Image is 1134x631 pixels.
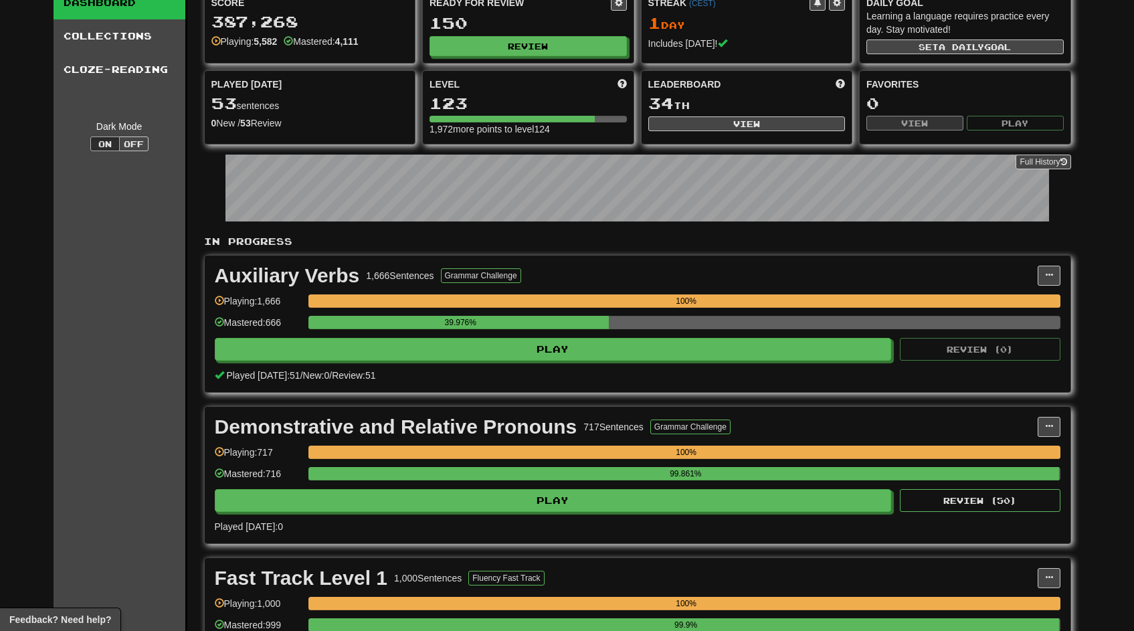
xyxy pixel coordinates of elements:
[119,137,149,151] button: Off
[836,78,845,91] span: This week in points, UTC
[648,94,674,112] span: 34
[430,95,627,112] div: 123
[215,294,302,317] div: Playing: 1,666
[215,266,360,286] div: Auxiliary Verbs
[254,36,277,47] strong: 5,582
[211,116,409,130] div: New / Review
[430,122,627,136] div: 1,972 more points to level 124
[648,37,846,50] div: Includes [DATE]!
[240,118,251,128] strong: 53
[211,118,217,128] strong: 0
[648,15,846,32] div: Day
[215,467,302,489] div: Mastered: 716
[866,116,963,130] button: View
[900,489,1060,512] button: Review (50)
[211,35,278,48] div: Playing:
[583,420,644,434] div: 717 Sentences
[303,370,330,381] span: New: 0
[215,338,892,361] button: Play
[312,467,1059,480] div: 99.861%
[394,571,462,585] div: 1,000 Sentences
[648,78,721,91] span: Leaderboard
[430,15,627,31] div: 150
[430,36,627,56] button: Review
[468,571,544,585] button: Fluency Fast Track
[215,417,577,437] div: Demonstrative and Relative Pronouns
[648,95,846,112] div: th
[441,268,521,283] button: Grammar Challenge
[967,116,1064,130] button: Play
[312,294,1060,308] div: 100%
[54,19,185,53] a: Collections
[215,597,302,619] div: Playing: 1,000
[866,95,1064,112] div: 0
[366,269,434,282] div: 1,666 Sentences
[312,316,609,329] div: 39.976%
[648,13,661,32] span: 1
[215,568,388,588] div: Fast Track Level 1
[312,597,1060,610] div: 100%
[204,235,1071,248] p: In Progress
[211,94,237,112] span: 53
[1016,155,1070,169] a: Full History
[332,370,375,381] span: Review: 51
[939,42,984,52] span: a daily
[215,521,283,532] span: Played [DATE]: 0
[211,13,409,30] div: 387,268
[866,39,1064,54] button: Seta dailygoal
[226,370,300,381] span: Played [DATE]: 51
[335,36,359,47] strong: 4,111
[211,78,282,91] span: Played [DATE]
[648,116,846,131] button: View
[430,78,460,91] span: Level
[300,370,303,381] span: /
[284,35,358,48] div: Mastered:
[866,78,1064,91] div: Favorites
[9,613,111,626] span: Open feedback widget
[215,489,892,512] button: Play
[90,137,120,151] button: On
[211,95,409,112] div: sentences
[650,420,731,434] button: Grammar Challenge
[54,53,185,86] a: Cloze-Reading
[312,446,1060,459] div: 100%
[215,316,302,338] div: Mastered: 666
[64,120,175,133] div: Dark Mode
[866,9,1064,36] div: Learning a language requires practice every day. Stay motivated!
[900,338,1060,361] button: Review (0)
[329,370,332,381] span: /
[618,78,627,91] span: Score more points to level up
[215,446,302,468] div: Playing: 717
